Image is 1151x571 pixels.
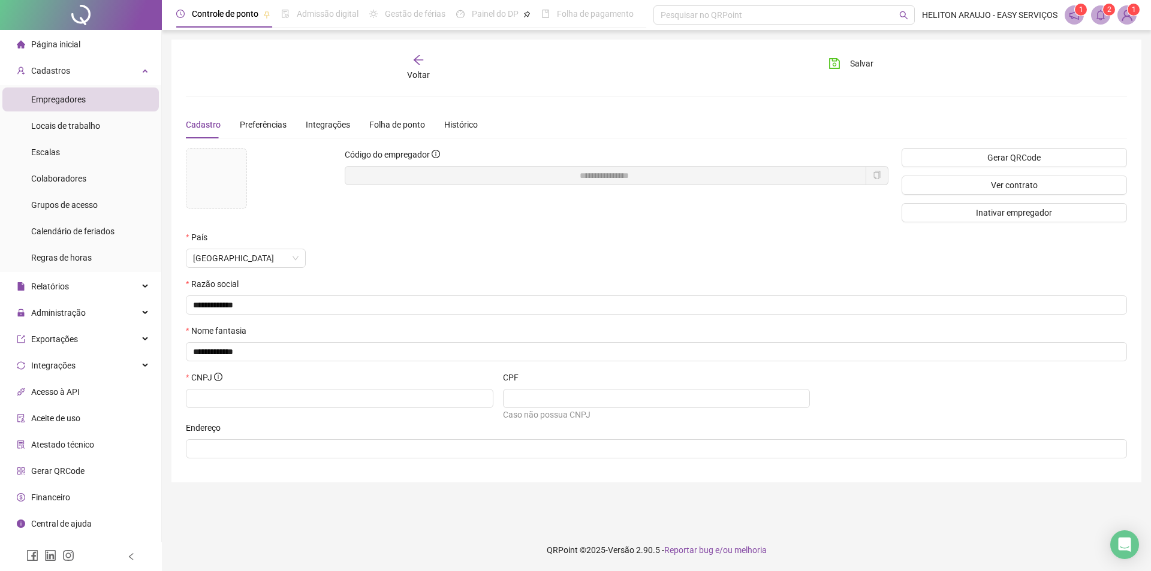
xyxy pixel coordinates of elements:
span: Calendário de feriados [31,226,115,236]
span: info-circle [17,519,25,528]
span: HELITON ARAUJO - EASY SERVIÇOS [922,8,1057,22]
span: Inativar empregador [976,206,1052,219]
span: pushpin [523,11,531,18]
span: search [899,11,908,20]
span: Central de ajuda [31,519,92,528]
span: Atestado técnico [31,440,94,449]
span: Reportar bug e/ou melhoria [664,545,767,555]
span: Razão social [191,277,239,291]
span: Regras de horas [31,253,92,262]
span: Folha de pagamento [557,9,634,19]
button: Inativar empregador [902,203,1127,222]
div: Cadastro [186,118,221,131]
span: pushpin [263,11,270,18]
span: Exportações [31,334,78,344]
span: file-done [281,10,290,18]
div: Folha de ponto [369,118,425,131]
span: Gerar QRCode [987,151,1041,164]
span: dashboard [456,10,465,18]
span: info-circle [432,150,440,158]
span: Colaboradores [31,174,86,183]
span: bell [1095,10,1106,20]
span: Acesso à API [31,387,80,397]
span: book [541,10,550,18]
span: Brasil [193,249,299,267]
span: Grupos de acesso [31,200,98,210]
span: Aceite de uso [31,413,80,423]
button: Ver contrato [902,176,1127,195]
span: Gestão de férias [385,9,445,19]
span: Relatórios [31,282,69,291]
span: instagram [62,549,74,561]
label: Endereço [186,421,228,434]
span: home [17,40,25,49]
span: Cadastros [31,66,70,75]
span: lock [17,309,25,317]
span: País [191,231,207,244]
span: 1 [1079,5,1083,14]
button: Salvar [819,54,882,73]
span: Versão [608,545,634,555]
span: Página inicial [31,40,80,49]
span: qrcode [17,467,25,475]
span: Controle de ponto [192,9,258,19]
span: Código do empregador [345,150,430,159]
span: sun [369,10,378,18]
footer: QRPoint © 2025 - 2.90.5 - [162,529,1151,571]
span: 1 [1132,5,1136,14]
div: Caso não possua CNPJ [503,408,810,421]
span: sync [17,361,25,370]
span: CNPJ [191,371,222,384]
span: Voltar [407,70,430,80]
span: Salvar [850,57,873,70]
span: Ver contrato [991,179,1038,192]
img: 38156 [1118,6,1136,24]
span: Integrações [31,361,76,370]
span: info-circle [214,373,222,381]
span: Locais de trabalho [31,121,100,131]
sup: Atualize o seu contato no menu Meus Dados [1128,4,1140,16]
span: audit [17,414,25,422]
div: Integrações [306,118,350,131]
div: Histórico [444,118,478,131]
span: Nome fantasia [191,324,246,337]
span: Administração [31,308,86,318]
span: Painel do DP [472,9,519,19]
span: clock-circle [176,10,185,18]
div: Open Intercom Messenger [1110,530,1139,559]
span: solution [17,440,25,449]
button: Gerar QRCode [902,148,1127,167]
sup: 1 [1075,4,1087,16]
span: Escalas [31,147,60,157]
span: export [17,335,25,343]
span: api [17,388,25,396]
label: CPF [503,371,526,384]
span: Admissão digital [297,9,358,19]
span: left [127,552,135,561]
span: linkedin [44,549,56,561]
span: save [828,58,840,70]
span: Empregadores [31,95,86,104]
span: Gerar QRCode [31,466,85,476]
sup: 2 [1103,4,1115,16]
span: facebook [26,549,38,561]
span: Preferências [240,120,287,129]
span: Financeiro [31,493,70,502]
span: user-add [17,67,25,75]
span: file [17,282,25,291]
span: dollar [17,493,25,501]
span: notification [1069,10,1080,20]
span: 2 [1107,5,1111,14]
span: copy [873,171,881,179]
span: arrow-left [412,54,424,66]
